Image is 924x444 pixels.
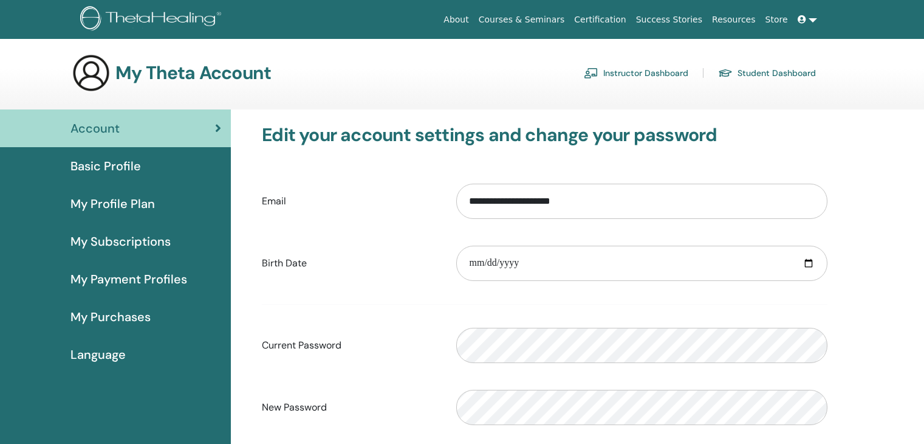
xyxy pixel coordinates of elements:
[569,9,631,31] a: Certification
[718,68,733,78] img: graduation-cap.svg
[70,119,120,137] span: Account
[718,63,816,83] a: Student Dashboard
[70,195,155,213] span: My Profile Plan
[72,54,111,92] img: generic-user-icon.jpg
[761,9,793,31] a: Store
[70,157,141,175] span: Basic Profile
[253,190,447,213] label: Email
[707,9,761,31] a: Resources
[439,9,473,31] a: About
[80,6,225,33] img: logo.png
[584,68,598,78] img: chalkboard-teacher.svg
[262,124,827,146] h3: Edit your account settings and change your password
[70,308,151,326] span: My Purchases
[70,345,126,364] span: Language
[115,62,271,84] h3: My Theta Account
[584,63,688,83] a: Instructor Dashboard
[631,9,707,31] a: Success Stories
[70,232,171,251] span: My Subscriptions
[474,9,570,31] a: Courses & Seminars
[253,334,447,357] label: Current Password
[70,270,187,288] span: My Payment Profiles
[253,252,447,275] label: Birth Date
[253,396,447,419] label: New Password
